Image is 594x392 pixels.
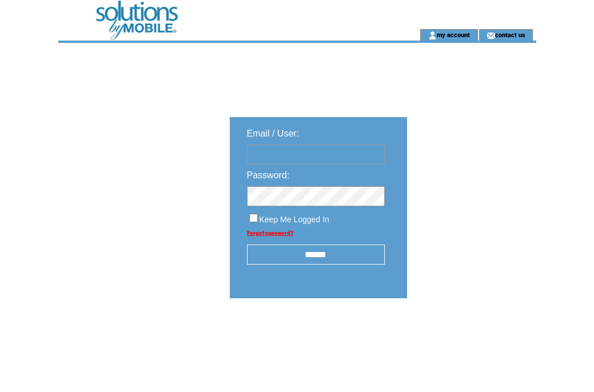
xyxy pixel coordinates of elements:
a: Forgot password? [247,230,293,236]
img: contact_us_icon.gif [487,31,495,40]
a: contact us [495,31,525,38]
span: Email / User: [247,129,300,138]
img: account_icon.gif [428,31,437,40]
img: transparent.png [440,327,497,341]
span: Password: [247,170,290,180]
a: my account [437,31,470,38]
span: Keep Me Logged In [260,215,329,224]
